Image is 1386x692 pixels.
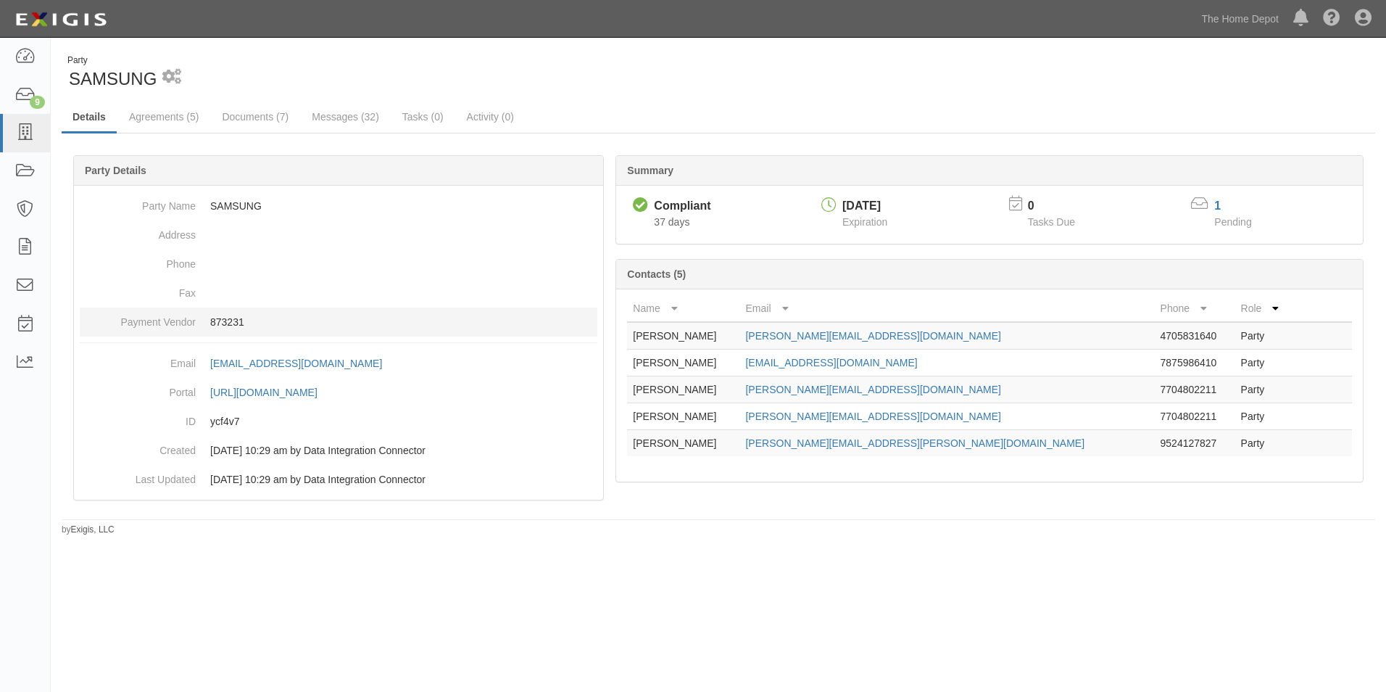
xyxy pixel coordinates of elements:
a: Tasks (0) [391,102,455,131]
a: Messages (32) [301,102,390,131]
dt: Created [80,436,196,458]
span: Tasks Due [1028,216,1075,228]
span: Pending [1214,216,1251,228]
a: The Home Depot [1194,4,1286,33]
a: [PERSON_NAME][EMAIL_ADDRESS][DOMAIN_NAME] [745,384,1000,395]
dt: Email [80,349,196,371]
a: [URL][DOMAIN_NAME] [210,387,333,398]
a: Activity (0) [456,102,525,131]
dt: Last Updated [80,465,196,487]
dt: Portal [80,378,196,400]
a: Agreements (5) [118,102,209,131]
dt: Payment Vendor [80,308,196,329]
a: [EMAIL_ADDRESS][DOMAIN_NAME] [210,358,398,369]
div: Compliant [654,198,710,215]
td: 7704802211 [1155,376,1235,403]
td: Party [1235,403,1294,430]
dt: Fax [80,279,196,300]
th: Name [627,295,739,322]
p: 873231 [210,315,597,329]
a: [PERSON_NAME][EMAIL_ADDRESS][DOMAIN_NAME] [745,330,1000,342]
td: [PERSON_NAME] [627,376,739,403]
a: Exigis, LLC [71,524,115,535]
img: logo-5460c22ac91f19d4615b14bd174203de0afe785f0fc80cf4dbbc73dc1793850b.png [11,7,111,33]
span: Expiration [842,216,887,228]
td: 9524127827 [1155,430,1235,457]
p: 0 [1028,198,1093,215]
td: Party [1235,350,1294,376]
small: by [62,524,115,536]
a: [EMAIL_ADDRESS][DOMAIN_NAME] [745,357,917,368]
a: [PERSON_NAME][EMAIL_ADDRESS][PERSON_NAME][DOMAIN_NAME] [745,437,1084,449]
td: [PERSON_NAME] [627,430,739,457]
th: Role [1235,295,1294,322]
i: Compliant [633,198,648,213]
dd: ycf4v7 [80,407,597,436]
a: Documents (7) [211,102,299,131]
i: Help Center - Complianz [1323,10,1340,28]
th: Phone [1155,295,1235,322]
div: Party [67,54,157,67]
b: Contacts (5) [627,268,686,280]
td: 7875986410 [1155,350,1235,376]
th: Email [739,295,1154,322]
div: [EMAIL_ADDRESS][DOMAIN_NAME] [210,356,382,371]
div: SAMSUNG [62,54,707,91]
td: 4705831640 [1155,322,1235,350]
td: 7704802211 [1155,403,1235,430]
i: 1 scheduled workflow [162,70,181,85]
dd: SAMSUNG [80,191,597,221]
a: 1 [1214,199,1221,212]
dd: 06/27/2023 10:29 am by Data Integration Connector [80,436,597,465]
a: [PERSON_NAME][EMAIL_ADDRESS][DOMAIN_NAME] [745,411,1000,422]
span: Since 08/19/2025 [654,216,689,228]
dt: ID [80,407,196,429]
dt: Phone [80,250,196,271]
b: Summary [627,165,673,176]
div: [DATE] [842,198,887,215]
span: SAMSUNG [69,69,157,88]
dt: Party Name [80,191,196,213]
div: 9 [30,96,45,109]
dt: Address [80,221,196,242]
b: Party Details [85,165,146,176]
td: [PERSON_NAME] [627,350,739,376]
a: Details [62,102,117,133]
td: [PERSON_NAME] [627,322,739,350]
td: [PERSON_NAME] [627,403,739,430]
td: Party [1235,322,1294,350]
td: Party [1235,376,1294,403]
dd: 06/27/2023 10:29 am by Data Integration Connector [80,465,597,494]
td: Party [1235,430,1294,457]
